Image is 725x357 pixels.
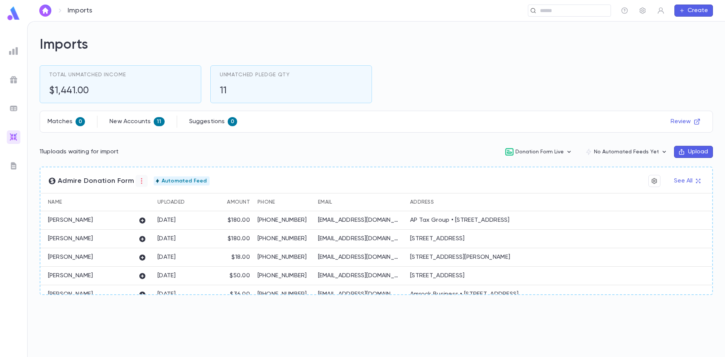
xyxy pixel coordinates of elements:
div: Address [410,193,434,211]
p: [PHONE_NUMBER] [258,253,310,261]
p: [PHONE_NUMBER] [258,272,310,280]
span: 0 [76,119,85,125]
div: $18.00 [231,253,250,261]
div: 7/29/2025 [157,235,176,243]
span: Automated Feed [159,178,210,184]
p: [PERSON_NAME] [48,235,93,243]
img: reports_grey.c525e4749d1bce6a11f5fe2a8de1b229.svg [9,46,18,56]
p: [PHONE_NUMBER] [258,291,310,298]
div: Phone [254,193,314,211]
div: Email [318,193,332,211]
img: batches_grey.339ca447c9d9533ef1741baa751efc33.svg [9,104,18,113]
span: 11 [154,119,164,125]
div: Name [40,193,135,211]
div: [STREET_ADDRESS] [410,272,464,280]
div: Amrock Business • [STREET_ADDRESS][PERSON_NAME] [410,291,535,306]
div: [STREET_ADDRESS][PERSON_NAME] [410,253,510,261]
button: Create [674,5,713,17]
p: New Accounts [110,118,151,125]
div: Address [406,193,538,211]
h2: Imports [40,37,713,53]
p: Matches [48,118,72,125]
h5: 11 [220,85,290,97]
img: imports_gradient.a72c8319815fb0872a7f9c3309a0627a.svg [9,133,18,142]
button: Review [666,116,705,128]
p: [EMAIL_ADDRESS][DOMAIN_NAME] [318,216,401,224]
p: [PERSON_NAME] [48,272,93,280]
div: AP Tax Group • [STREET_ADDRESS] [410,216,510,224]
div: Uploaded [154,193,210,211]
div: 7/21/2025 [157,291,176,298]
div: $36.00 [230,291,250,298]
span: Total Unmatched Income [49,72,126,78]
img: campaigns_grey.99e729a5f7ee94e3726e6486bddda8f1.svg [9,75,18,84]
img: logo [6,6,21,21]
p: 11 uploads waiting for import [40,148,119,156]
button: Donation Form Live [499,145,579,159]
div: Name [48,193,62,211]
div: 8/1/2025 [157,216,176,224]
p: [PHONE_NUMBER] [258,216,310,224]
p: [PHONE_NUMBER] [258,235,310,243]
button: Upload [674,146,713,158]
div: Amount [210,193,254,211]
p: [PERSON_NAME] [48,291,93,298]
button: See All [669,175,705,187]
h5: $1,441.00 [49,85,126,97]
div: Uploaded [157,193,185,211]
img: letters_grey.7941b92b52307dd3b8a917253454ce1c.svg [9,161,18,170]
p: Imports [68,6,92,15]
span: 0 [228,119,237,125]
div: $50.00 [230,272,250,280]
p: [PERSON_NAME] [48,216,93,224]
button: No Automated Feeds Yet [579,145,674,159]
img: home_white.a664292cf8c1dea59945f0da9f25487c.svg [41,8,50,14]
p: [EMAIL_ADDRESS][DOMAIN_NAME] [318,291,401,298]
div: 7/28/2025 [157,253,176,261]
div: Phone [258,193,275,211]
span: Unmatched Pledge Qty [220,72,290,78]
div: [STREET_ADDRESS] [410,235,464,243]
div: 7/25/2025 [157,272,176,280]
p: [EMAIL_ADDRESS][DOMAIN_NAME] [318,272,401,280]
p: [PERSON_NAME] [48,253,93,261]
div: Email [314,193,406,211]
div: $180.00 [228,235,250,243]
p: [EMAIL_ADDRESS][DOMAIN_NAME] [318,253,401,261]
span: Admire Donation Form [48,175,148,187]
p: Suggestions [189,118,225,125]
p: [EMAIL_ADDRESS][DOMAIN_NAME] [318,235,401,243]
div: $180.00 [228,216,250,224]
div: Amount [227,193,250,211]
